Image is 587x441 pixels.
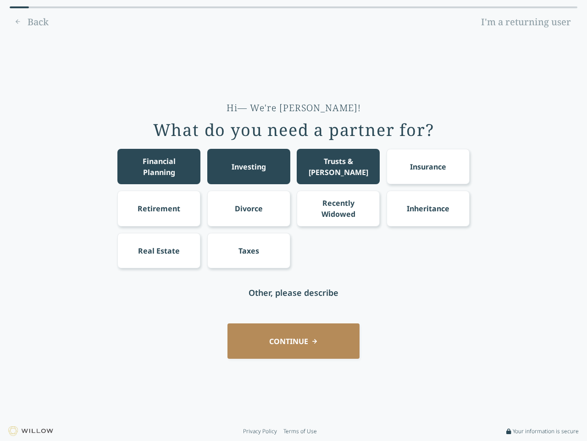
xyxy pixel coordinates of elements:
[227,102,361,114] div: Hi— We're [PERSON_NAME]!
[153,121,434,139] div: What do you need a partner for?
[475,15,577,29] a: I'm a returning user
[227,323,360,359] button: CONTINUE
[126,156,192,178] div: Financial Planning
[138,245,180,256] div: Real Estate
[249,286,338,299] div: Other, please describe
[407,203,449,214] div: Inheritance
[235,203,263,214] div: Divorce
[513,428,579,435] span: Your information is secure
[238,245,259,256] div: Taxes
[305,198,371,220] div: Recently Widowed
[305,156,371,178] div: Trusts & [PERSON_NAME]
[243,428,277,435] a: Privacy Policy
[410,161,446,172] div: Insurance
[232,161,266,172] div: Investing
[8,426,53,436] img: Willow logo
[283,428,317,435] a: Terms of Use
[10,6,29,8] div: 0% complete
[138,203,180,214] div: Retirement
